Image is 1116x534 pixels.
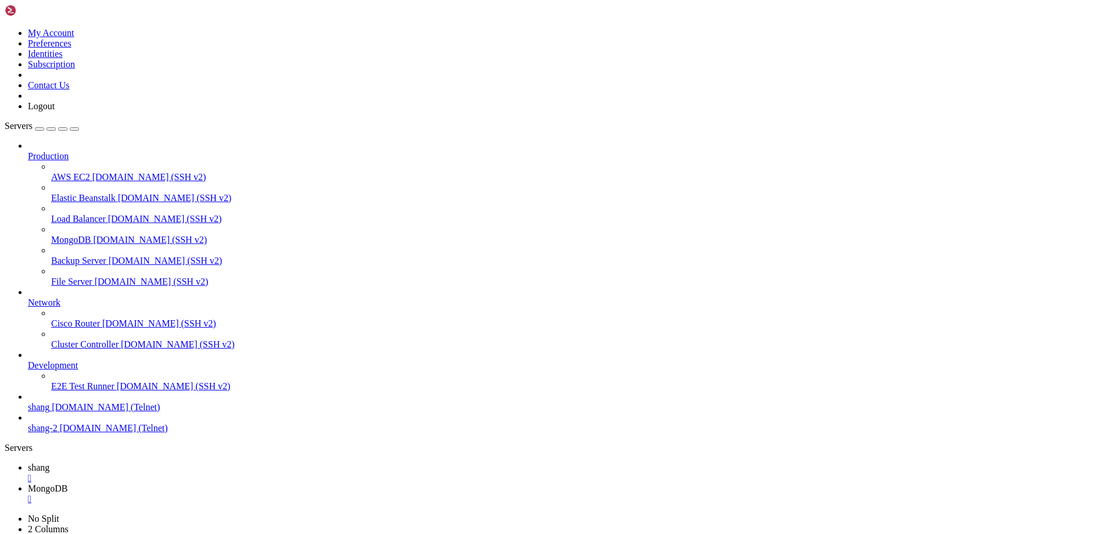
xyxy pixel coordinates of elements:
span: E2E Test Runner [51,381,115,391]
span: Development [28,360,78,370]
span: MongoDB [51,235,91,245]
li: File Server [DOMAIN_NAME] (SSH v2) [51,266,1111,287]
span: [DOMAIN_NAME] (SSH v2) [118,193,232,203]
a: AWS EC2 [DOMAIN_NAME] (SSH v2) [51,172,1111,182]
span: Cisco Router [51,318,100,328]
li: Cisco Router [DOMAIN_NAME] (SSH v2) [51,308,1111,329]
a: Preferences [28,38,71,48]
li: Elastic Beanstalk [DOMAIN_NAME] (SSH v2) [51,182,1111,203]
img: Shellngn [5,5,71,16]
a: Subscription [28,59,75,69]
span: shang [28,402,49,412]
a: Cluster Controller [DOMAIN_NAME] (SSH v2) [51,339,1111,350]
a: shang-2 [DOMAIN_NAME] (Telnet) [28,423,1111,433]
span: shang-2 [28,423,58,433]
a: E2E Test Runner [DOMAIN_NAME] (SSH v2) [51,381,1111,392]
li: E2E Test Runner [DOMAIN_NAME] (SSH v2) [51,371,1111,392]
a: Cisco Router [DOMAIN_NAME] (SSH v2) [51,318,1111,329]
a: Production [28,151,1111,162]
span: Load Balancer [51,214,106,224]
span: [DOMAIN_NAME] (SSH v2) [92,172,206,182]
a:  [28,473,1111,483]
span: [DOMAIN_NAME] (SSH v2) [117,381,231,391]
span: [DOMAIN_NAME] (SSH v2) [121,339,235,349]
span: [DOMAIN_NAME] (SSH v2) [109,256,223,266]
span: Network [28,298,60,307]
li: Cluster Controller [DOMAIN_NAME] (SSH v2) [51,329,1111,350]
span: [DOMAIN_NAME] (SSH v2) [102,318,216,328]
span: Elastic Beanstalk [51,193,116,203]
a: Logout [28,101,55,111]
a: Backup Server [DOMAIN_NAME] (SSH v2) [51,256,1111,266]
span: [DOMAIN_NAME] (Telnet) [60,423,168,433]
a: Load Balancer [DOMAIN_NAME] (SSH v2) [51,214,1111,224]
li: Development [28,350,1111,392]
li: Backup Server [DOMAIN_NAME] (SSH v2) [51,245,1111,266]
li: shang [DOMAIN_NAME] (Telnet) [28,392,1111,413]
span: Backup Server [51,256,106,266]
a: MongoDB [28,483,1111,504]
a: Development [28,360,1111,371]
li: AWS EC2 [DOMAIN_NAME] (SSH v2) [51,162,1111,182]
span: [DOMAIN_NAME] (Telnet) [52,402,160,412]
a: Identities [28,49,63,59]
a:  [28,494,1111,504]
a: shang [DOMAIN_NAME] (Telnet) [28,402,1111,413]
span: [DOMAIN_NAME] (SSH v2) [95,277,209,286]
a: 2 Columns [28,524,69,534]
span: MongoDB [28,483,67,493]
span: Cluster Controller [51,339,119,349]
a: MongoDB [DOMAIN_NAME] (SSH v2) [51,235,1111,245]
li: shang-2 [DOMAIN_NAME] (Telnet) [28,413,1111,433]
a: Network [28,298,1111,308]
span: [DOMAIN_NAME] (SSH v2) [108,214,222,224]
span: Production [28,151,69,161]
a: No Split [28,514,59,524]
a: My Account [28,28,74,38]
a: Servers [5,121,79,131]
li: Load Balancer [DOMAIN_NAME] (SSH v2) [51,203,1111,224]
li: MongoDB [DOMAIN_NAME] (SSH v2) [51,224,1111,245]
li: Production [28,141,1111,287]
a: Elastic Beanstalk [DOMAIN_NAME] (SSH v2) [51,193,1111,203]
a: File Server [DOMAIN_NAME] (SSH v2) [51,277,1111,287]
span: AWS EC2 [51,172,90,182]
div: Servers [5,443,1111,453]
a: Contact Us [28,80,70,90]
span: shang [28,463,49,472]
a: shang [28,463,1111,483]
span: File Server [51,277,92,286]
span: Servers [5,121,33,131]
li: Network [28,287,1111,350]
span: [DOMAIN_NAME] (SSH v2) [93,235,207,245]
